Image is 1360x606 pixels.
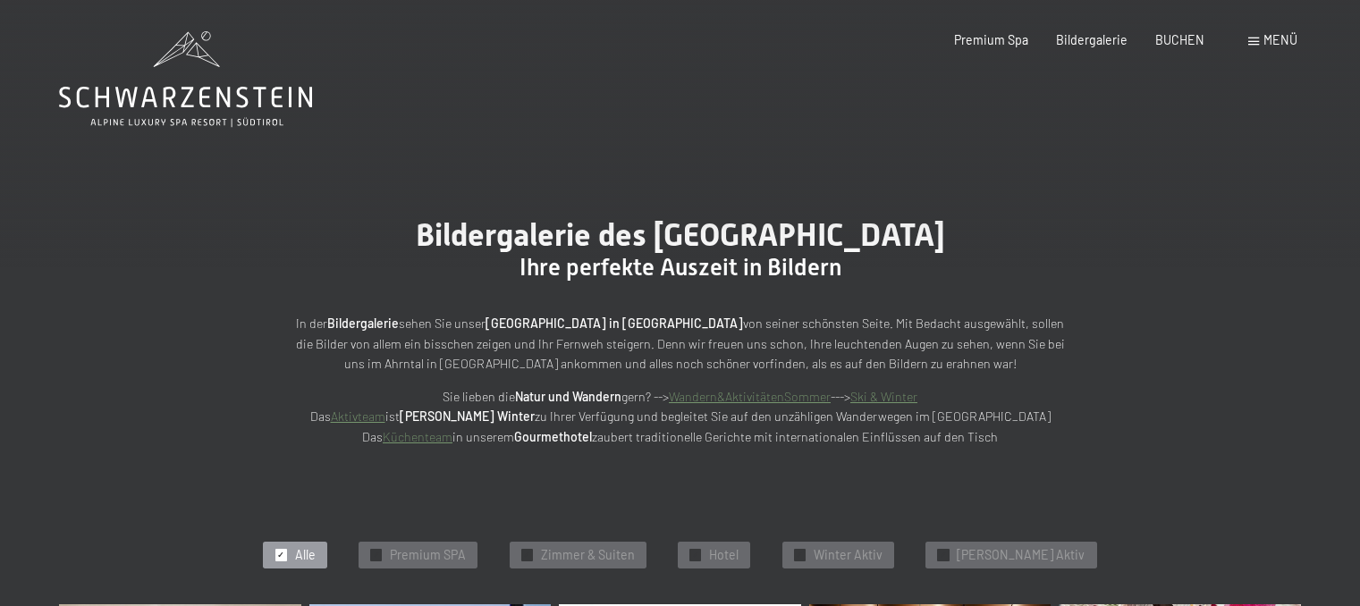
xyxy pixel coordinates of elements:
strong: [GEOGRAPHIC_DATA] in [GEOGRAPHIC_DATA] [486,316,743,331]
span: Winter Aktiv [814,546,883,564]
span: ✓ [796,550,803,560]
span: Zimmer & Suiten [541,546,635,564]
strong: Natur und Wandern [515,389,621,404]
span: ✓ [523,550,530,560]
span: Bildergalerie des [GEOGRAPHIC_DATA] [416,216,945,253]
a: BUCHEN [1155,32,1204,47]
strong: Bildergalerie [327,316,399,331]
strong: [PERSON_NAME] Winter [400,408,535,424]
span: Alle [295,546,316,564]
a: Wandern&AktivitätenSommer [669,389,831,404]
p: In der sehen Sie unser von seiner schönsten Seite. Mit Bedacht ausgewählt, sollen die Bilder von ... [287,314,1074,375]
span: ✓ [373,550,380,560]
span: Premium SPA [390,546,466,564]
a: Bildergalerie [1056,32,1128,47]
span: Menü [1263,32,1297,47]
span: Hotel [709,546,739,564]
span: [PERSON_NAME] Aktiv [957,546,1085,564]
a: Premium Spa [954,32,1028,47]
a: Aktivteam [331,408,385,424]
a: Küchenteam [383,429,452,444]
span: ✓ [940,550,947,560]
span: ✓ [277,550,284,560]
strong: Gourmethotel [514,429,592,444]
a: Ski & Winter [850,389,917,404]
p: Sie lieben die gern? --> ---> Das ist zu Ihrer Verfügung und begleitet Sie auf den unzähligen Wan... [287,387,1074,448]
span: Ihre perfekte Auszeit in Bildern [520,254,841,281]
span: ✓ [692,550,699,560]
